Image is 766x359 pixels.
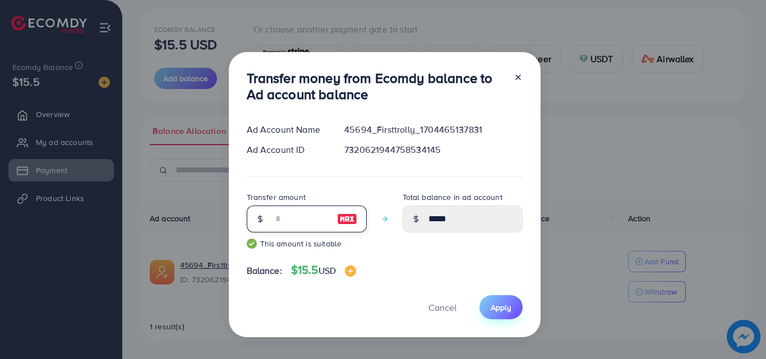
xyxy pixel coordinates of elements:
[335,123,531,136] div: 45694_Firsttrolly_1704465137831
[247,264,282,277] span: Balance:
[414,295,470,319] button: Cancel
[291,263,356,277] h4: $15.5
[247,70,505,102] h3: Transfer money from Ecomdy balance to Ad account balance
[479,295,523,319] button: Apply
[247,192,306,203] label: Transfer amount
[428,301,456,314] span: Cancel
[238,123,336,136] div: Ad Account Name
[319,264,336,277] span: USD
[337,212,357,226] img: image
[491,302,511,313] span: Apply
[335,143,531,156] div: 7320621944758534145
[403,192,502,203] label: Total balance in ad account
[247,238,367,249] small: This amount is suitable
[247,239,257,249] img: guide
[345,265,356,277] img: image
[238,143,336,156] div: Ad Account ID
